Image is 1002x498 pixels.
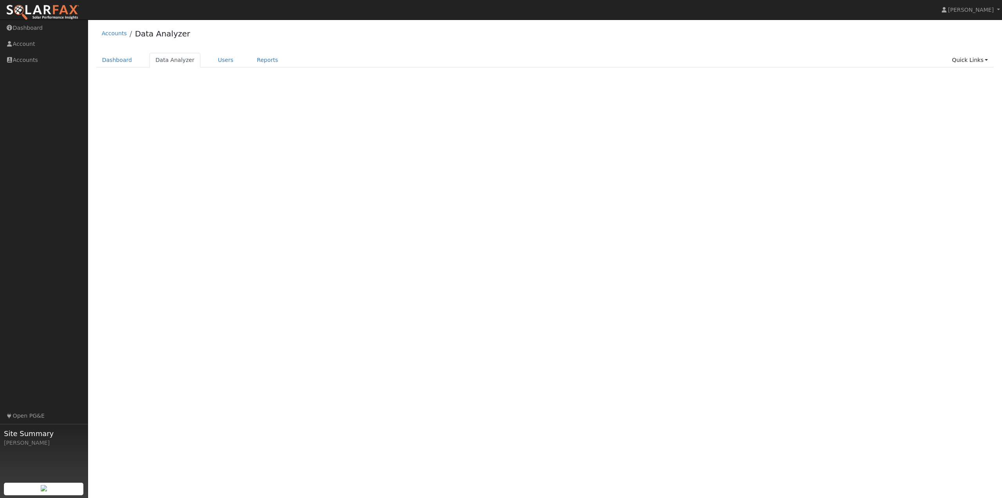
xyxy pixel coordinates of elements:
[251,53,284,67] a: Reports
[102,30,127,36] a: Accounts
[6,4,79,21] img: SolarFax
[150,53,200,67] a: Data Analyzer
[96,53,138,67] a: Dashboard
[948,7,994,13] span: [PERSON_NAME]
[4,428,84,439] span: Site Summary
[4,439,84,447] div: [PERSON_NAME]
[212,53,240,67] a: Users
[41,485,47,491] img: retrieve
[946,53,994,67] a: Quick Links
[135,29,190,38] a: Data Analyzer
